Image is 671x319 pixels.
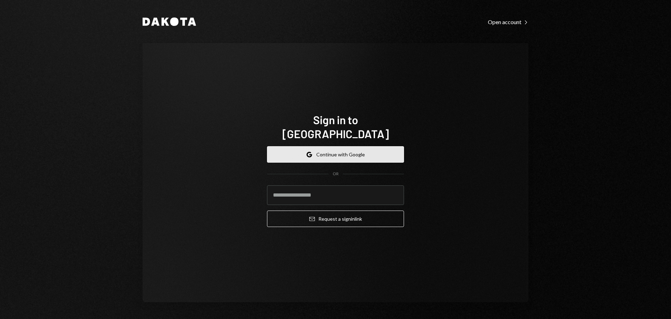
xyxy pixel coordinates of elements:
[267,113,404,141] h1: Sign in to [GEOGRAPHIC_DATA]
[333,171,339,177] div: OR
[267,146,404,163] button: Continue with Google
[488,19,528,26] div: Open account
[267,211,404,227] button: Request a signinlink
[488,18,528,26] a: Open account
